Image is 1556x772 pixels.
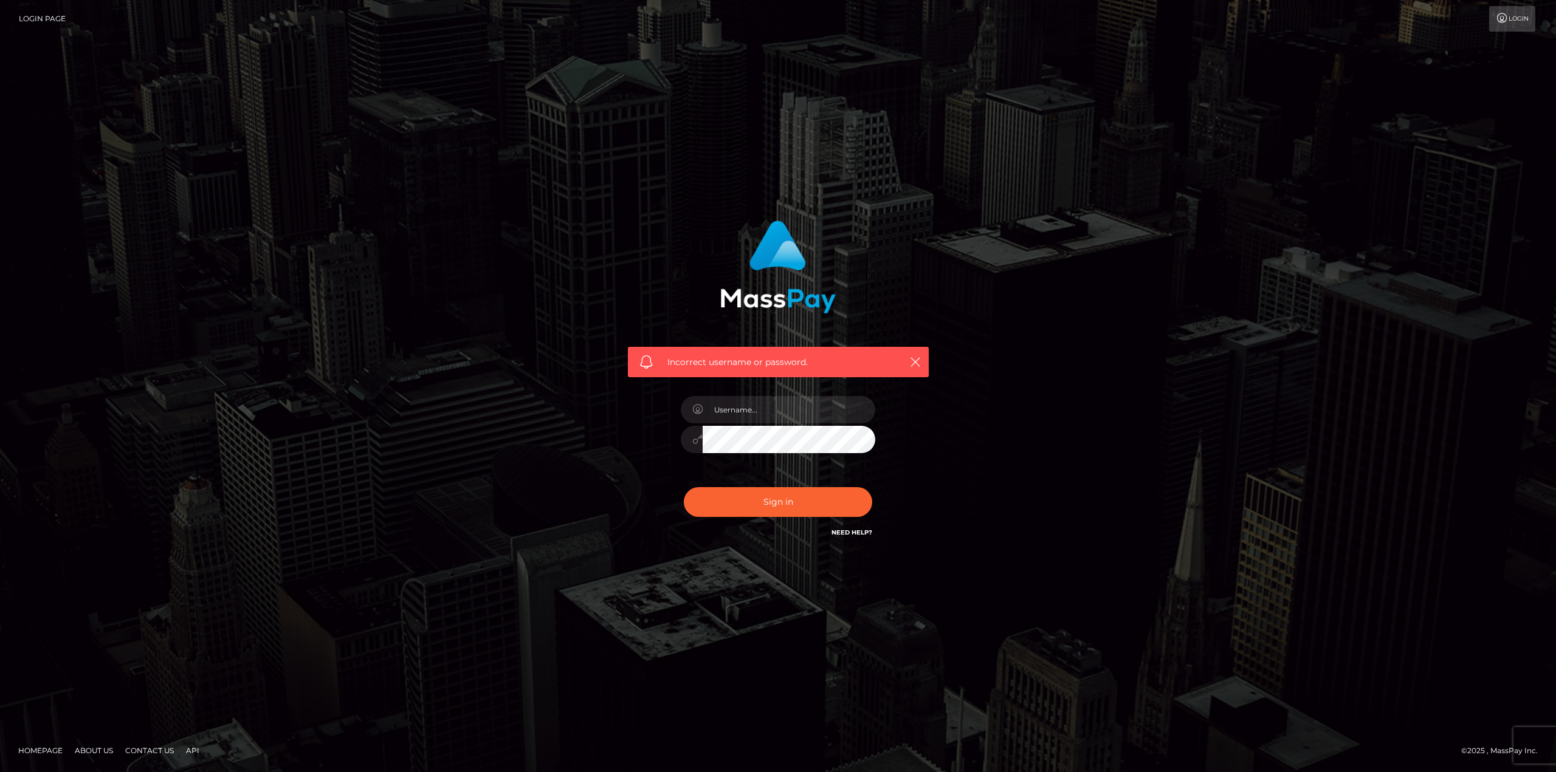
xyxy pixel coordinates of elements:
[1461,744,1547,757] div: © 2025 , MassPay Inc.
[70,741,118,760] a: About Us
[703,396,875,423] input: Username...
[831,528,872,536] a: Need Help?
[181,741,204,760] a: API
[684,487,872,517] button: Sign in
[120,741,179,760] a: Contact Us
[667,356,889,369] span: Incorrect username or password.
[13,741,67,760] a: Homepage
[720,220,836,313] img: MassPay Login
[19,6,66,32] a: Login Page
[1489,6,1535,32] a: Login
